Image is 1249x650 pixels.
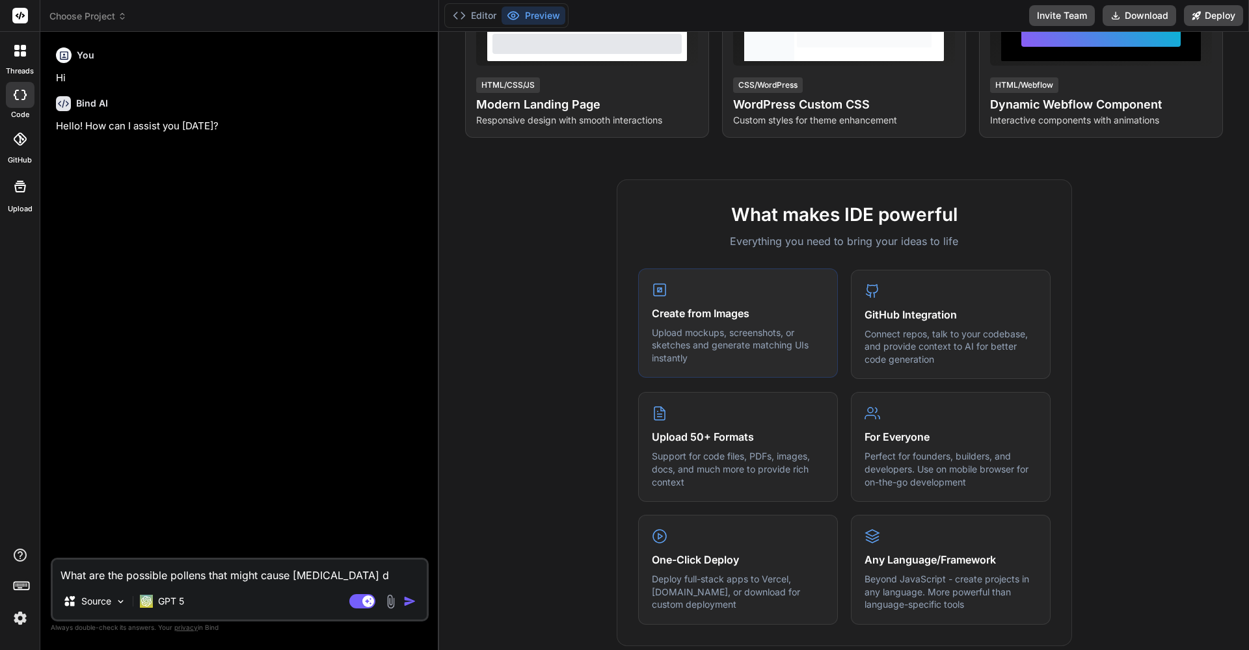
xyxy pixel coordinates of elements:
h4: Any Language/Framework [865,552,1037,567]
label: GitHub [8,155,32,166]
p: Upload mockups, screenshots, or sketches and generate matching UIs instantly [652,326,824,365]
p: Support for code files, PDFs, images, docs, and much more to provide rich context [652,450,824,488]
div: HTML/Webflow [990,77,1058,93]
p: Interactive components with animations [990,114,1212,127]
h4: Create from Images [652,305,824,321]
div: CSS/WordPress [733,77,803,93]
button: Preview [502,6,565,25]
p: Source [81,595,111,608]
h4: Upload 50+ Formats [652,429,824,445]
p: Hi [56,71,426,86]
p: Connect repos, talk to your codebase, and provide context to AI for better code generation [865,328,1037,366]
img: icon [403,595,416,608]
h4: Modern Landing Page [476,96,698,114]
p: Responsive design with smooth interactions [476,114,698,127]
p: Hello! How can I assist you [DATE]? [56,119,426,134]
label: code [11,109,29,120]
h2: What makes IDE powerful [638,201,1051,228]
div: HTML/CSS/JS [476,77,540,93]
h4: WordPress Custom CSS [733,96,955,114]
p: Everything you need to bring your ideas to life [638,233,1051,249]
img: attachment [383,594,398,609]
h6: You [77,49,94,62]
p: Perfect for founders, builders, and developers. Use on mobile browser for on-the-go development [865,450,1037,488]
h4: GitHub Integration [865,307,1037,322]
p: Custom styles for theme enhancement [733,114,955,127]
label: threads [6,66,34,77]
p: Deploy full-stack apps to Vercel, [DOMAIN_NAME], or download for custom deployment [652,573,824,611]
label: Upload [8,203,33,214]
button: Deploy [1184,5,1243,26]
h4: For Everyone [865,429,1037,445]
h6: Bind AI [76,97,108,110]
img: GPT 5 [140,595,153,608]
textarea: What are the possible pollens that might cause [MEDICAL_DATA] d [53,560,427,583]
span: privacy [174,623,198,631]
h4: One-Click Deploy [652,552,824,567]
p: GPT 5 [158,595,184,608]
button: Invite Team [1029,5,1095,26]
img: settings [9,607,31,629]
h4: Dynamic Webflow Component [990,96,1212,114]
span: Choose Project [49,10,127,23]
img: Pick Models [115,596,126,607]
p: Always double-check its answers. Your in Bind [51,621,429,634]
button: Download [1103,5,1176,26]
button: Editor [448,6,502,25]
p: Beyond JavaScript - create projects in any language. More powerful than language-specific tools [865,573,1037,611]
